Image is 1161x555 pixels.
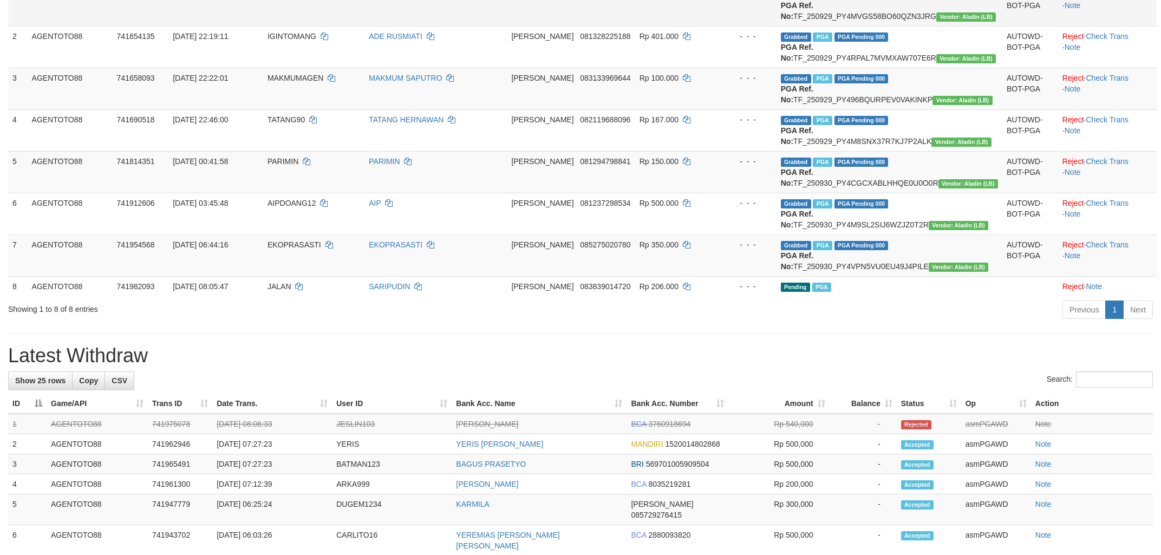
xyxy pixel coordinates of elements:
[212,414,332,434] td: [DATE] 08:06:33
[722,239,772,250] div: - - -
[369,240,422,249] a: EKOPRASASTI
[640,199,679,207] span: Rp 500.000
[1058,109,1157,151] td: · ·
[834,74,889,83] span: PGA Pending
[1086,32,1129,41] a: Check Trans
[369,199,381,207] a: AIP
[728,414,830,434] td: Rp 540,000
[28,26,113,68] td: AGENTOTO88
[648,531,690,539] span: Copy 2880093820 to clipboard
[8,109,28,151] td: 4
[173,157,228,166] span: [DATE] 00:41:58
[777,26,1002,68] td: TF_250929_PY4RPAL7MVMXAW707E6R
[901,420,931,429] span: Rejected
[901,531,934,540] span: Accepted
[8,299,475,315] div: Showing 1 to 8 of 8 entries
[830,474,897,494] td: -
[938,179,998,188] span: Vendor URL: https://dashboard.q2checkout.com/secure
[640,240,679,249] span: Rp 350.000
[117,157,155,166] span: 741814351
[961,454,1031,474] td: asmPGAWD
[456,531,559,550] a: YEREMIAS [PERSON_NAME] [PERSON_NAME]
[1035,420,1052,428] a: Note
[173,115,228,124] span: [DATE] 22:46:00
[728,494,830,525] td: Rp 300,000
[332,494,452,525] td: DUGEM1234
[830,434,897,454] td: -
[728,434,830,454] td: Rp 500,000
[268,157,298,166] span: PARIMIN
[456,480,518,488] a: [PERSON_NAME]
[961,414,1031,434] td: asmPGAWD
[369,115,443,124] a: TATANG HERNAWAN
[722,73,772,83] div: - - -
[781,199,811,208] span: Grabbed
[722,281,772,292] div: - - -
[777,193,1002,234] td: TF_250930_PY4M9SL2SIJ6WZJZ0T2R
[1065,210,1081,218] a: Note
[1047,371,1153,388] label: Search:
[813,116,832,125] span: Marked by asmPGAWD
[1086,199,1129,207] a: Check Trans
[812,283,831,292] span: PGA
[728,474,830,494] td: Rp 200,000
[777,234,1002,276] td: TF_250930_PY4VPN5VU0EU49J4PILE
[1035,480,1052,488] a: Note
[452,394,627,414] th: Bank Acc. Name: activate to sort column ascending
[813,199,832,208] span: Marked by asmPGAWD
[8,68,28,109] td: 3
[369,74,442,82] a: MAKMUM SAPUTRO
[580,115,630,124] span: Copy 082119688096 to clipboard
[961,474,1031,494] td: asmPGAWD
[1058,276,1157,296] td: ·
[268,74,323,82] span: MAKMUMAGEN
[1035,531,1052,539] a: Note
[511,199,573,207] span: [PERSON_NAME]
[897,394,961,414] th: Status: activate to sort column ascending
[173,282,228,291] span: [DATE] 08:05:47
[1035,460,1052,468] a: Note
[834,241,889,250] span: PGA Pending
[212,434,332,454] td: [DATE] 07:27:23
[8,26,28,68] td: 2
[173,240,228,249] span: [DATE] 06:44:16
[1086,115,1129,124] a: Check Trans
[631,500,693,508] span: [PERSON_NAME]
[511,115,573,124] span: [PERSON_NAME]
[813,74,832,83] span: Marked by asmPGAWD
[961,434,1031,454] td: asmPGAWD
[1002,109,1058,151] td: AUTOWD-BOT-PGA
[1065,168,1081,177] a: Note
[212,394,332,414] th: Date Trans.: activate to sort column ascending
[781,32,811,42] span: Grabbed
[728,394,830,414] th: Amount: activate to sort column ascending
[781,126,813,146] b: PGA Ref. No:
[28,68,113,109] td: AGENTOTO88
[456,500,489,508] a: KARMILA
[781,116,811,125] span: Grabbed
[781,210,813,229] b: PGA Ref. No:
[631,480,646,488] span: BCA
[1035,500,1052,508] a: Note
[1002,68,1058,109] td: AUTOWD-BOT-PGA
[1062,74,1084,82] a: Reject
[830,394,897,414] th: Balance: activate to sort column ascending
[511,157,573,166] span: [PERSON_NAME]
[627,394,728,414] th: Bank Acc. Number: activate to sort column ascending
[834,32,889,42] span: PGA Pending
[1086,240,1129,249] a: Check Trans
[1065,251,1081,260] a: Note
[640,157,679,166] span: Rp 150.000
[580,199,630,207] span: Copy 081237298534 to clipboard
[1076,371,1153,388] input: Search:
[722,114,772,125] div: - - -
[901,480,934,489] span: Accepted
[580,74,630,82] span: Copy 083133969644 to clipboard
[932,96,992,105] span: Vendor URL: https://dashboard.q2checkout.com/secure
[777,151,1002,193] td: TF_250930_PY4CGCXABLHHQE0U0O0R
[511,74,573,82] span: [PERSON_NAME]
[580,240,630,249] span: Copy 085275020780 to clipboard
[666,440,720,448] span: Copy 1520014802868 to clipboard
[901,440,934,449] span: Accepted
[813,158,832,167] span: Marked by asmPGAWD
